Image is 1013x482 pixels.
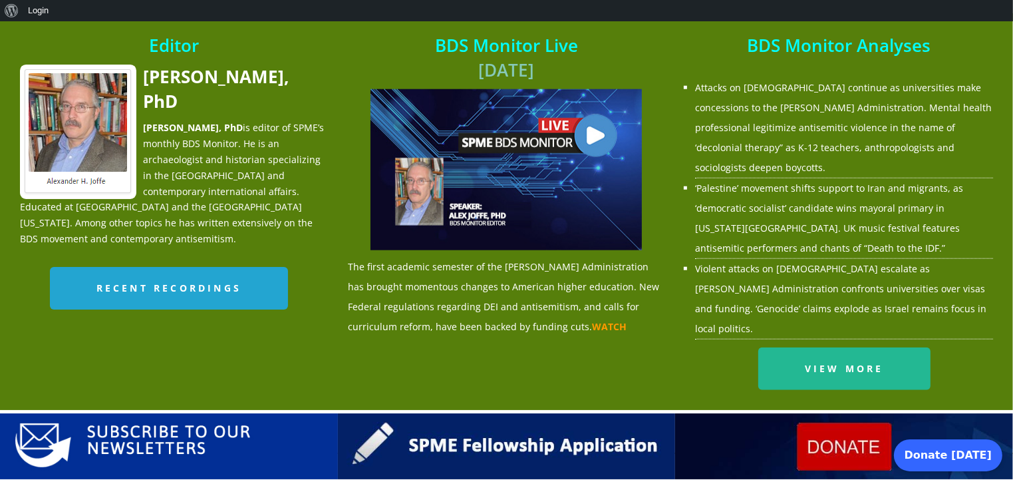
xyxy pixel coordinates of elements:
[20,120,328,246] p: is editor of SPME’s monthly BDS Monitor. He is an archaeologist and historian specializing in the...
[96,282,241,294] span: Recent Recordings
[748,33,931,57] span: BDS Monitor Analyses
[695,182,963,254] a: ‘Palestine’ movement shifts support to Iran and migrants, as ‘democratic socialist’ candidate win...
[435,33,578,57] span: BDS Monitor Live
[348,89,666,337] div: The first academic semester of the [PERSON_NAME] Administration has brought momentous changes to ...
[348,33,666,82] h3: [DATE]
[758,348,931,390] a: View More
[695,81,992,174] a: Attacks on [DEMOGRAPHIC_DATA] continue as universities make concessions to the [PERSON_NAME] Admi...
[805,362,884,375] span: View More
[50,267,288,310] a: Recent Recordings
[149,33,199,57] span: Editor
[143,121,243,134] strong: [PERSON_NAME], PhD
[592,320,627,333] a: WATCH
[143,65,289,113] span: [PERSON_NAME], PhD
[695,262,986,335] a: Violent attacks on [DEMOGRAPHIC_DATA] escalate as [PERSON_NAME] Administration confronts universi...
